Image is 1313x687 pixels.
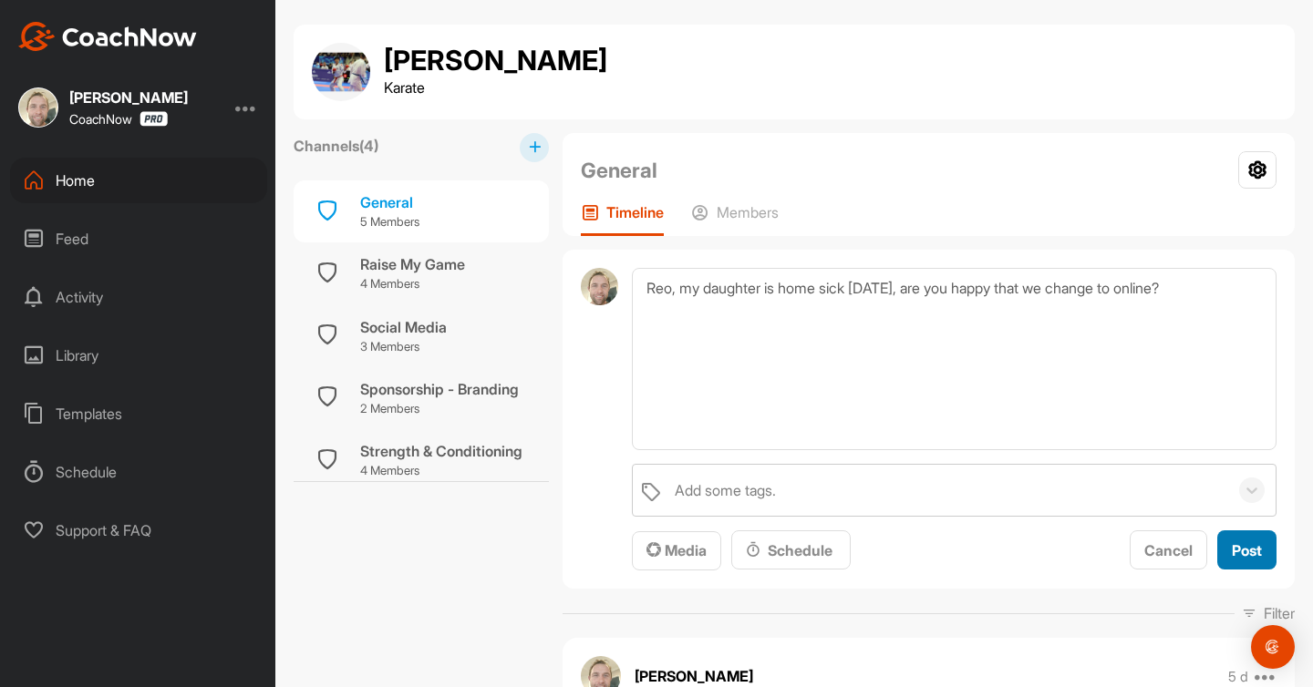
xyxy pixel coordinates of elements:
[360,275,465,293] p: 4 Members
[1251,625,1295,669] div: Open Intercom Messenger
[1217,530,1277,569] button: Post
[360,316,447,338] div: Social Media
[360,400,519,418] p: 2 Members
[1144,541,1193,559] span: Cancel
[635,665,753,687] p: [PERSON_NAME]
[10,158,267,203] div: Home
[1228,668,1248,686] p: 5 d
[717,203,779,221] p: Members
[581,268,618,305] img: avatar
[69,111,168,127] div: CoachNow
[69,90,188,105] div: [PERSON_NAME]
[675,479,776,501] div: Add some tags.
[294,135,378,157] label: Channels ( 4 )
[140,111,168,127] img: CoachNow Pro
[10,508,267,553] div: Support & FAQ
[606,203,664,221] p: Timeline
[646,541,707,559] span: Media
[18,87,58,128] img: square_2b7bb0ba21ace45bab872514ddd2e9e1.jpg
[384,77,607,98] p: Karate
[18,22,197,51] img: CoachNow
[10,333,267,378] div: Library
[1232,541,1262,559] span: Post
[360,191,419,213] div: General
[10,391,267,436] div: Templates
[10,274,267,320] div: Activity
[360,253,465,275] div: Raise My Game
[632,531,721,570] button: Media
[632,268,1277,450] textarea: Reo, my daughter is home sick [DATE], are you happy that we change to online?
[10,449,267,495] div: Schedule
[746,539,836,561] div: Schedule
[360,440,522,462] div: Strength & Conditioning
[1130,530,1207,569] button: Cancel
[360,462,522,480] p: 4 Members
[360,213,419,231] p: 5 Members
[581,155,657,186] h2: General
[360,378,519,400] div: Sponsorship - Branding
[312,43,370,101] img: group
[360,338,447,356] p: 3 Members
[384,46,607,77] h1: [PERSON_NAME]
[10,216,267,261] div: Feed
[1264,602,1295,624] p: Filter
